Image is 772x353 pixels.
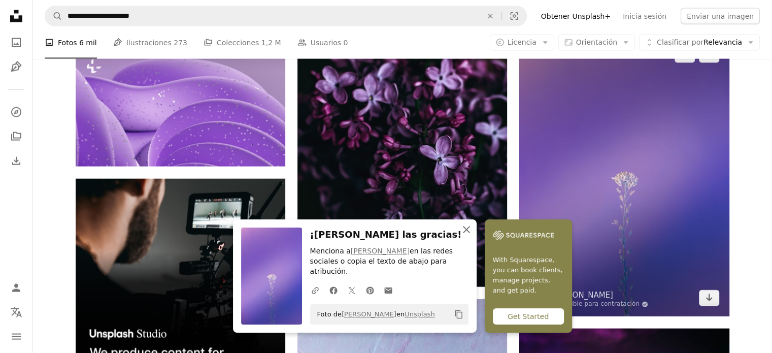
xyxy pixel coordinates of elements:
span: 0 [344,37,348,48]
p: Menciona a en las redes sociales o copia el texto de abajo para atribución. [310,246,468,277]
a: Comparte en Twitter [343,280,361,300]
a: Colecciones 1,2 M [204,26,281,59]
span: 273 [174,37,187,48]
a: Historial de descargas [6,151,26,171]
a: Explorar [6,102,26,122]
a: Comparte en Facebook [324,280,343,300]
a: Usuarios 0 [297,26,348,59]
span: Orientación [576,38,617,46]
button: Licencia [490,35,554,51]
img: file-1747939142011-51e5cc87e3c9 [493,228,554,243]
a: With Squarespace, you can book clients, manage projects, and get paid.Get Started [485,219,572,333]
a: Un primer plano de un objeto blanco [76,103,285,112]
span: Clasificar por [657,38,703,46]
a: [PERSON_NAME] [342,310,396,318]
a: Ilustraciones [6,57,26,77]
a: Colecciones [6,126,26,147]
form: Encuentra imágenes en todo el sitio [45,6,527,26]
a: Iniciar sesión / Registrarse [6,278,26,298]
a: Comparte por correo electrónico [379,280,397,300]
a: [PERSON_NAME] [550,290,648,300]
a: Inicio — Unsplash [6,6,26,28]
button: Enviar una imagen [681,8,760,24]
a: Planta verde en lente de cambio de inclinación [519,172,729,181]
button: Idioma [6,302,26,323]
a: [PERSON_NAME] [351,247,410,255]
button: Orientación [558,35,635,51]
span: 1,2 M [261,37,281,48]
button: Borrar [479,7,501,26]
button: Copiar al portapapeles [450,306,467,323]
div: Get Started [493,308,564,325]
img: Un primer plano de un objeto blanco [76,48,285,166]
a: Comparte en Pinterest [361,280,379,300]
button: Menú [6,327,26,347]
span: Foto de en [312,306,435,323]
a: Ilustraciones 273 [113,26,187,59]
a: Unsplash [405,310,434,318]
button: Búsqueda visual [502,7,526,26]
span: Relevancia [657,38,742,48]
a: Obtener Unsplash+ [535,8,617,24]
a: Descargar [699,290,719,306]
h3: ¡[PERSON_NAME] las gracias! [310,228,468,242]
span: With Squarespace, you can book clients, manage projects, and get paid. [493,255,564,296]
button: Buscar en Unsplash [45,7,62,26]
a: Flores moradas [297,124,507,134]
a: Fotos [6,33,26,53]
span: Licencia [508,38,536,46]
button: Clasificar porRelevancia [639,35,760,51]
a: Inicia sesión [617,8,673,24]
a: Disponible para contratación [550,300,648,308]
img: Planta verde en lente de cambio de inclinación [519,37,729,316]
